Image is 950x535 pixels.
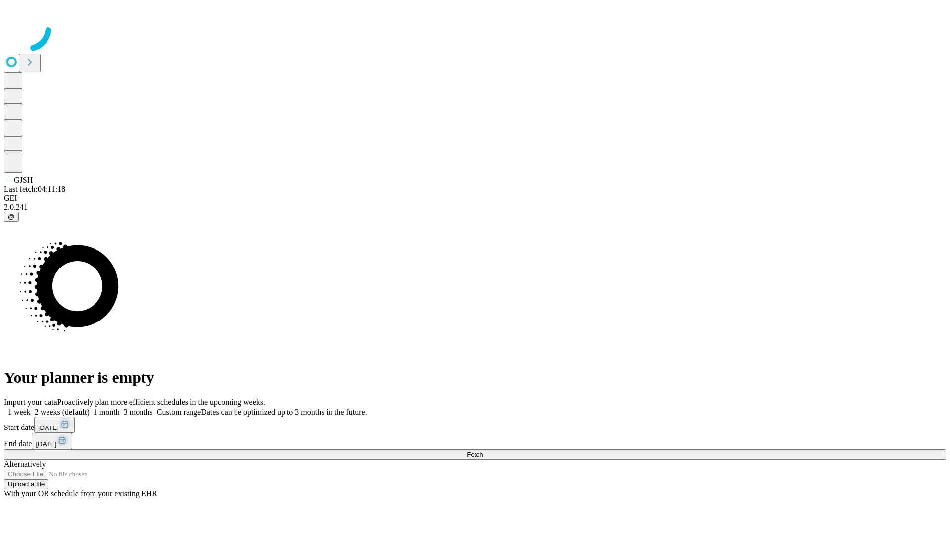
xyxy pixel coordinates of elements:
[201,408,367,416] span: Dates can be optimized up to 3 months in the future.
[14,176,33,184] span: GJSH
[4,185,65,193] span: Last fetch: 04:11:18
[124,408,153,416] span: 3 months
[34,417,75,433] button: [DATE]
[32,433,72,449] button: [DATE]
[467,451,483,458] span: Fetch
[4,194,946,203] div: GEI
[8,213,15,220] span: @
[4,417,946,433] div: Start date
[38,424,59,431] span: [DATE]
[36,440,56,448] span: [DATE]
[4,369,946,387] h1: Your planner is empty
[4,433,946,449] div: End date
[94,408,120,416] span: 1 month
[157,408,201,416] span: Custom range
[4,460,46,468] span: Alternatively
[35,408,90,416] span: 2 weeks (default)
[57,398,265,406] span: Proactively plan more efficient schedules in the upcoming weeks.
[4,398,57,406] span: Import your data
[4,489,157,498] span: With your OR schedule from your existing EHR
[4,449,946,460] button: Fetch
[8,408,31,416] span: 1 week
[4,212,19,222] button: @
[4,203,946,212] div: 2.0.241
[4,479,48,489] button: Upload a file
